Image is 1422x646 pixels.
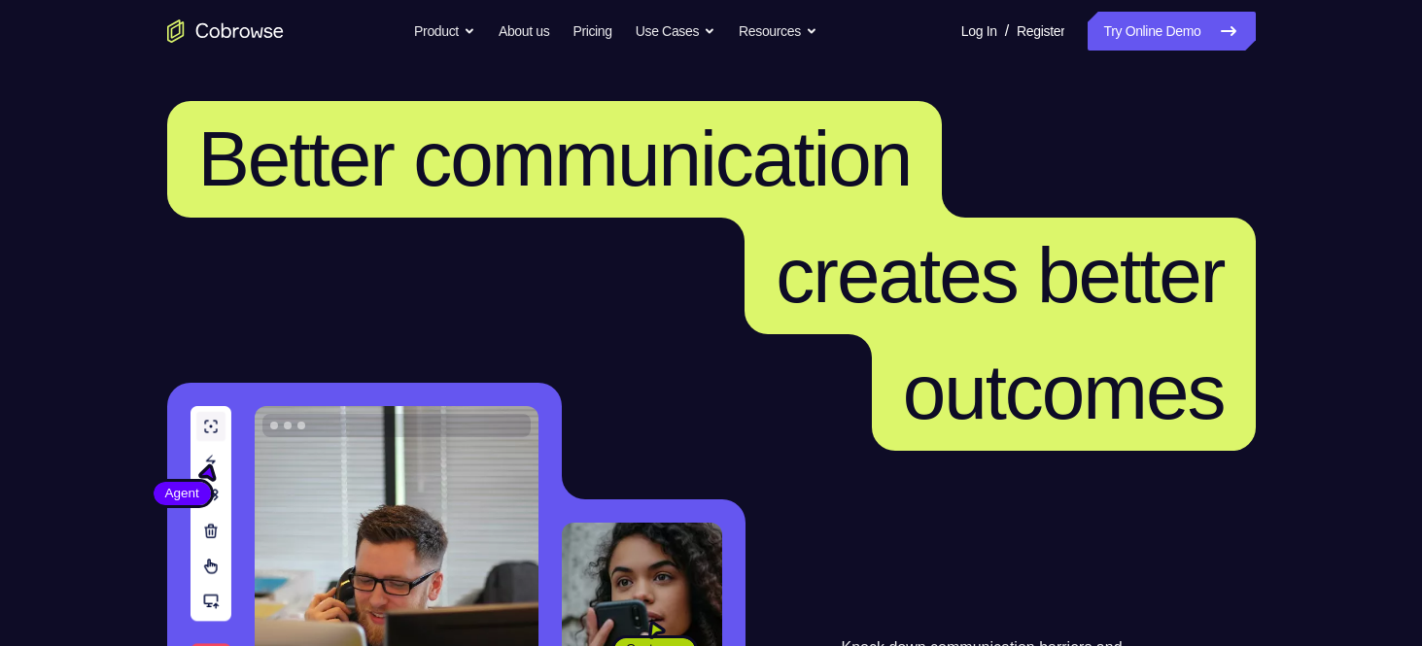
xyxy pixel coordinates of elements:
span: creates better [776,232,1224,319]
span: / [1005,19,1009,43]
a: Pricing [572,12,611,51]
span: outcomes [903,349,1225,435]
a: Try Online Demo [1088,12,1255,51]
a: Go to the home page [167,19,284,43]
button: Use Cases [636,12,715,51]
span: Agent [154,484,211,503]
span: Better communication [198,116,912,202]
a: Register [1017,12,1064,51]
a: Log In [961,12,997,51]
a: About us [499,12,549,51]
button: Resources [739,12,817,51]
button: Product [414,12,475,51]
